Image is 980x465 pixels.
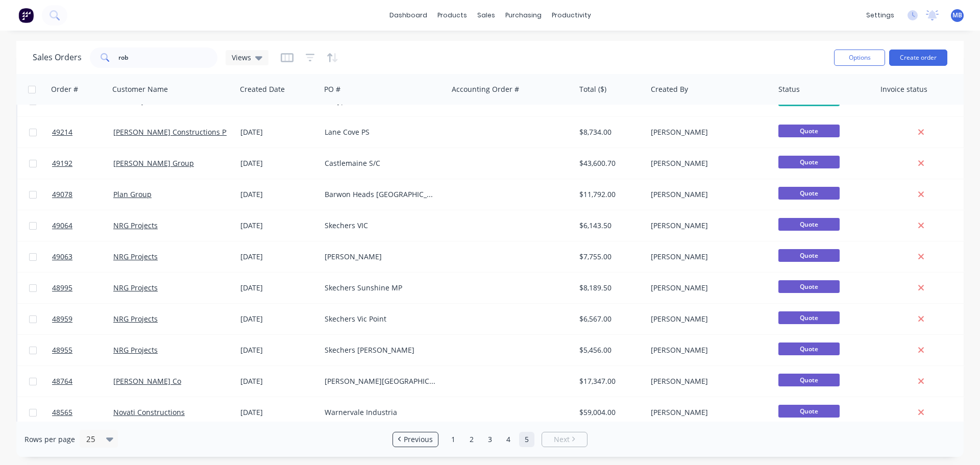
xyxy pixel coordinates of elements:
button: Create order [889,50,947,66]
a: [PERSON_NAME] Group [113,158,194,168]
div: Lane Cove PS [325,127,438,137]
div: Invoice status [880,84,927,94]
div: Barwon Heads [GEOGRAPHIC_DATA] [325,189,438,200]
span: Views [232,52,251,63]
a: Page 4 [501,432,516,447]
span: 49078 [52,189,72,200]
a: 49214 [52,117,113,148]
div: [PERSON_NAME] [651,221,764,231]
a: NRG Projects [113,345,158,355]
div: Created By [651,84,688,94]
span: Previous [404,434,433,445]
div: $8,734.00 [579,127,640,137]
button: Options [834,50,885,66]
span: Next [554,434,570,445]
div: $11,792.00 [579,189,640,200]
div: [DATE] [240,345,316,355]
div: [PERSON_NAME][GEOGRAPHIC_DATA] [325,376,438,386]
div: [PERSON_NAME] [651,189,764,200]
div: [DATE] [240,376,316,386]
a: Next page [542,434,587,445]
div: PO # [324,84,340,94]
div: Total ($) [579,84,606,94]
div: [PERSON_NAME] [651,345,764,355]
a: 49063 [52,241,113,272]
div: $6,143.50 [579,221,640,231]
a: Previous page [393,434,438,445]
img: Factory [18,8,34,23]
span: 48955 [52,345,72,355]
span: Quote [778,187,840,200]
span: Quote [778,405,840,418]
a: NRG Projects [113,221,158,230]
div: Skechers Sunshine MP [325,283,438,293]
span: 48995 [52,283,72,293]
span: MB [952,11,962,20]
div: [DATE] [240,158,316,168]
div: [DATE] [240,127,316,137]
a: 49064 [52,210,113,241]
div: [PERSON_NAME] [651,127,764,137]
div: settings [861,8,899,23]
span: 49063 [52,252,72,262]
div: $59,004.00 [579,407,640,418]
a: dashboard [384,8,432,23]
div: Skechers [PERSON_NAME] [325,345,438,355]
div: [DATE] [240,252,316,262]
span: 48565 [52,407,72,418]
div: Status [778,84,800,94]
span: 49214 [52,127,72,137]
a: 48565 [52,397,113,428]
div: [DATE] [240,189,316,200]
a: [PERSON_NAME] Co [113,376,181,386]
a: Page 5 is your current page [519,432,534,447]
span: Quote [778,249,840,262]
div: products [432,8,472,23]
a: 48955 [52,335,113,365]
span: Quote [778,125,840,137]
div: [DATE] [240,283,316,293]
div: Accounting Order # [452,84,519,94]
input: Search... [118,47,218,68]
div: Skechers Vic Point [325,314,438,324]
div: purchasing [500,8,547,23]
div: productivity [547,8,596,23]
div: [DATE] [240,314,316,324]
div: [PERSON_NAME] [651,376,764,386]
span: Quote [778,218,840,231]
span: Rows per page [24,434,75,445]
a: NRG Projects [113,252,158,261]
a: Novati Constructions [113,407,185,417]
div: [PERSON_NAME] [651,158,764,168]
div: [PERSON_NAME] [651,252,764,262]
span: 49064 [52,221,72,231]
a: NRG Projects [113,283,158,292]
div: [PERSON_NAME] [651,407,764,418]
div: Created Date [240,84,285,94]
div: [PERSON_NAME] [651,283,764,293]
div: [DATE] [240,221,316,231]
div: $17,347.00 [579,376,640,386]
a: Page 2 [464,432,479,447]
span: 49192 [52,158,72,168]
span: 48959 [52,314,72,324]
div: Skechers VIC [325,221,438,231]
a: Plan Group [113,189,152,199]
a: [PERSON_NAME] Constructions Pty Ltd [113,127,245,137]
div: [PERSON_NAME] [651,314,764,324]
a: 49192 [52,148,113,179]
a: Page 3 [482,432,498,447]
a: 48995 [52,273,113,303]
div: Customer Name [112,84,168,94]
div: sales [472,8,500,23]
span: Quote [778,374,840,386]
span: Quote [778,311,840,324]
span: 48764 [52,376,72,386]
span: Quote [778,342,840,355]
div: [PERSON_NAME] [325,252,438,262]
ul: Pagination [388,432,592,447]
span: Quote [778,156,840,168]
div: $43,600.70 [579,158,640,168]
div: Warnervale Industria [325,407,438,418]
h1: Sales Orders [33,53,82,62]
